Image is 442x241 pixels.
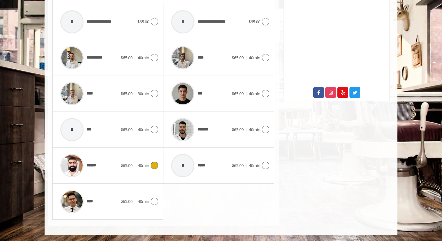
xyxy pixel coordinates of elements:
span: 30min [138,91,149,96]
span: 40min [249,91,260,96]
span: $65.00 [121,199,132,204]
span: | [134,55,136,60]
span: 40min [249,55,260,60]
span: $65.00 [232,91,244,96]
span: $65.00 [137,19,149,24]
span: | [245,127,247,132]
span: $65.00 [121,163,132,168]
span: $65.00 [121,127,132,132]
span: $65.00 [232,127,244,132]
span: | [134,163,136,168]
span: 40min [249,127,260,132]
span: | [245,163,247,168]
span: 40min [138,199,149,204]
span: $65.00 [232,163,244,168]
span: | [245,91,247,96]
span: $65.00 [232,55,244,60]
span: 40min [138,127,149,132]
span: | [134,127,136,132]
span: 40min [249,163,260,168]
span: $65.00 [121,55,132,60]
span: $65.00 [249,19,260,24]
span: 40min [138,163,149,168]
span: $65.00 [121,91,132,96]
span: | [134,199,136,204]
span: 40min [138,55,149,60]
span: | [134,91,136,96]
span: | [245,55,247,60]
